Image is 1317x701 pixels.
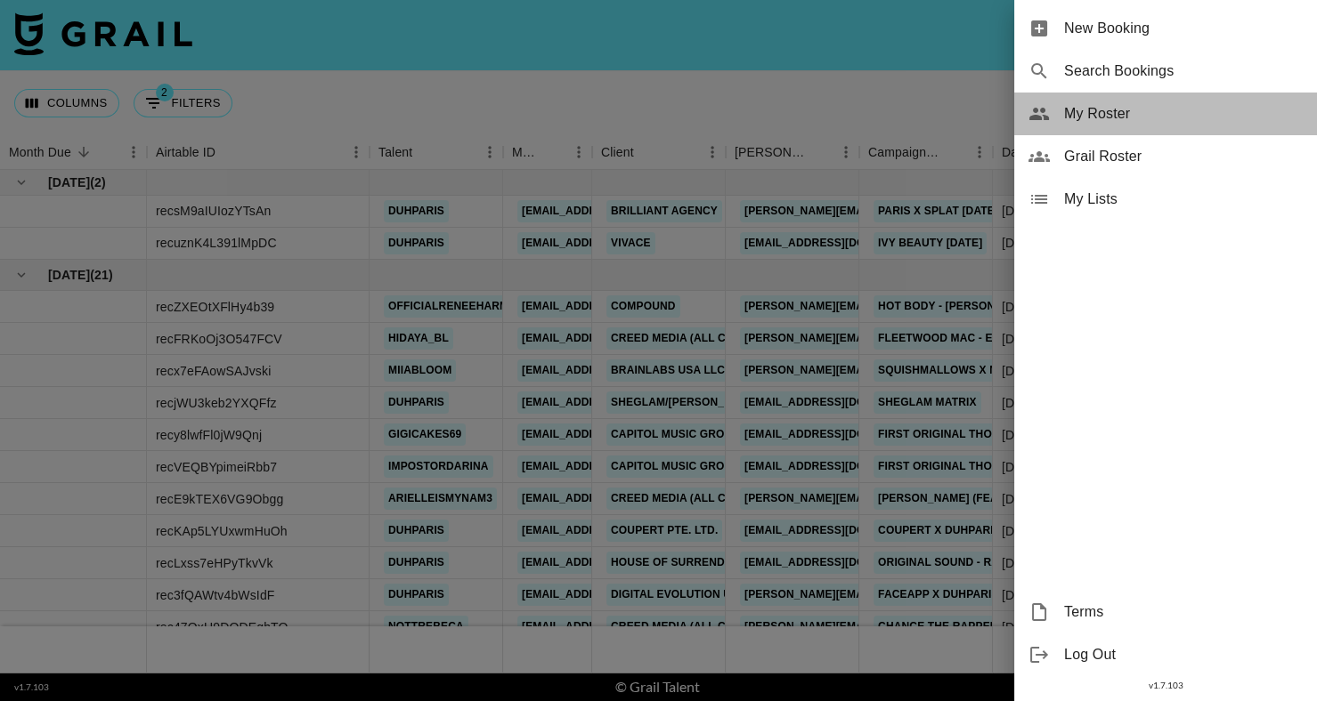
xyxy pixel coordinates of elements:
[1064,601,1303,623] span: Terms
[1014,50,1317,93] div: Search Bookings
[1014,591,1317,633] div: Terms
[1014,135,1317,178] div: Grail Roster
[1014,93,1317,135] div: My Roster
[1064,18,1303,39] span: New Booking
[1064,189,1303,210] span: My Lists
[1014,7,1317,50] div: New Booking
[1014,633,1317,676] div: Log Out
[1064,146,1303,167] span: Grail Roster
[1014,676,1317,695] div: v 1.7.103
[1064,644,1303,665] span: Log Out
[1014,178,1317,221] div: My Lists
[1064,60,1303,82] span: Search Bookings
[1064,103,1303,125] span: My Roster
